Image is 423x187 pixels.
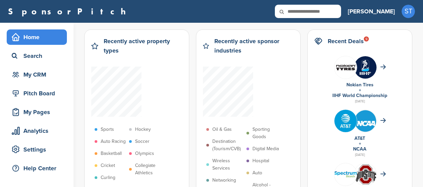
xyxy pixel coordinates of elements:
p: Auto Racing [101,138,126,145]
div: Home [10,31,67,43]
div: Pitch Board [10,87,67,99]
p: Basketball [101,150,122,157]
div: Search [10,50,67,62]
p: Soccer [135,138,149,145]
p: Destination (Tourism/CVB) [212,138,243,153]
p: Sports [101,126,114,133]
img: St3croq2 400x400 [354,110,377,132]
p: Collegiate Athletics [135,162,166,177]
div: My Pages [10,106,67,118]
p: Curling [101,174,115,181]
a: + [359,141,361,147]
a: Analytics [7,123,67,138]
div: Settings [10,144,67,156]
a: My CRM [7,67,67,82]
a: + [359,87,361,93]
div: Help Center [10,162,67,174]
div: [DATE] [314,152,405,158]
p: Cricket [101,162,115,169]
a: SponsorPitch [8,7,130,16]
a: Pitch Board [7,86,67,101]
img: Leqgnoiz 400x400 [334,56,357,79]
h2: Recently active sponsor industries [214,36,294,55]
a: Help Center [7,161,67,176]
a: [PERSON_NAME] [348,4,395,19]
p: Sporting Goods [252,126,283,141]
p: Oil & Gas [212,126,232,133]
img: Zskrbj6 400x400 [354,56,377,79]
a: AT&T [354,135,365,141]
a: Home [7,29,67,45]
a: Nokian Tires [346,82,374,88]
div: My CRM [10,69,67,81]
p: Wireless Services [212,157,243,172]
a: NCAA [353,146,366,152]
img: Data?1415805899 [354,164,377,185]
a: Settings [7,142,67,157]
img: Spectrum brands logo [334,171,357,178]
div: [DATE] [314,98,405,104]
div: 9 [364,36,369,41]
a: IIHF World Championship [332,93,387,98]
p: Digital Media [252,145,279,153]
p: Auto [252,169,262,177]
h2: Recent Deals [328,36,364,46]
a: My Pages [7,104,67,120]
div: Analytics [10,125,67,137]
p: Olympics [135,150,154,157]
h2: Recently active property types [104,36,182,55]
img: Tpli2eyp 400x400 [334,110,357,132]
p: Hospital [252,157,269,165]
a: Search [7,48,67,64]
p: Networking [212,177,236,184]
p: Hockey [135,126,151,133]
span: ST [402,5,415,18]
h3: [PERSON_NAME] [348,7,395,16]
